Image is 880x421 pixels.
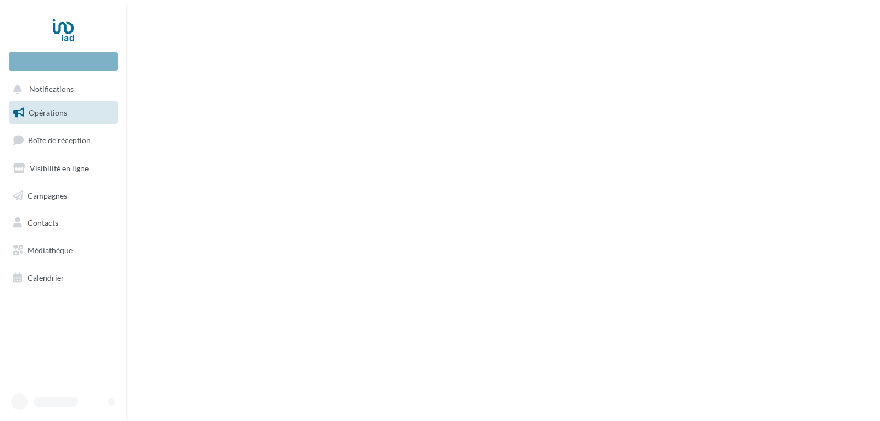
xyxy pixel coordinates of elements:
[29,85,74,94] span: Notifications
[7,101,120,124] a: Opérations
[30,163,89,173] span: Visibilité en ligne
[28,245,73,255] span: Médiathèque
[28,135,91,145] span: Boîte de réception
[28,273,64,282] span: Calendrier
[7,184,120,207] a: Campagnes
[7,266,120,289] a: Calendrier
[7,157,120,180] a: Visibilité en ligne
[28,190,67,200] span: Campagnes
[7,239,120,262] a: Médiathèque
[7,211,120,234] a: Contacts
[7,128,120,152] a: Boîte de réception
[29,108,67,117] span: Opérations
[9,52,118,71] div: Nouvelle campagne
[28,218,58,227] span: Contacts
